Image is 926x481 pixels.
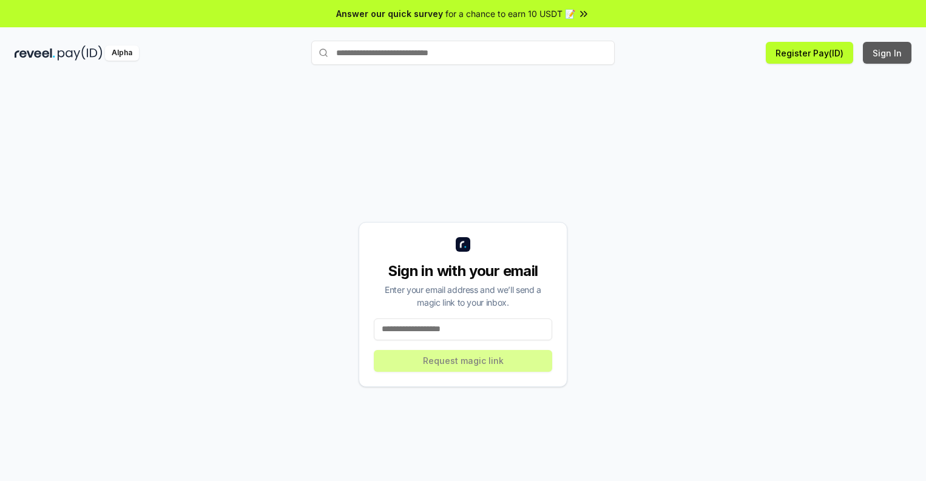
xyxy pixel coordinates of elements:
[456,237,470,252] img: logo_small
[863,42,911,64] button: Sign In
[374,283,552,309] div: Enter your email address and we’ll send a magic link to your inbox.
[15,45,55,61] img: reveel_dark
[445,7,575,20] span: for a chance to earn 10 USDT 📝
[336,7,443,20] span: Answer our quick survey
[374,261,552,281] div: Sign in with your email
[766,42,853,64] button: Register Pay(ID)
[105,45,139,61] div: Alpha
[58,45,103,61] img: pay_id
